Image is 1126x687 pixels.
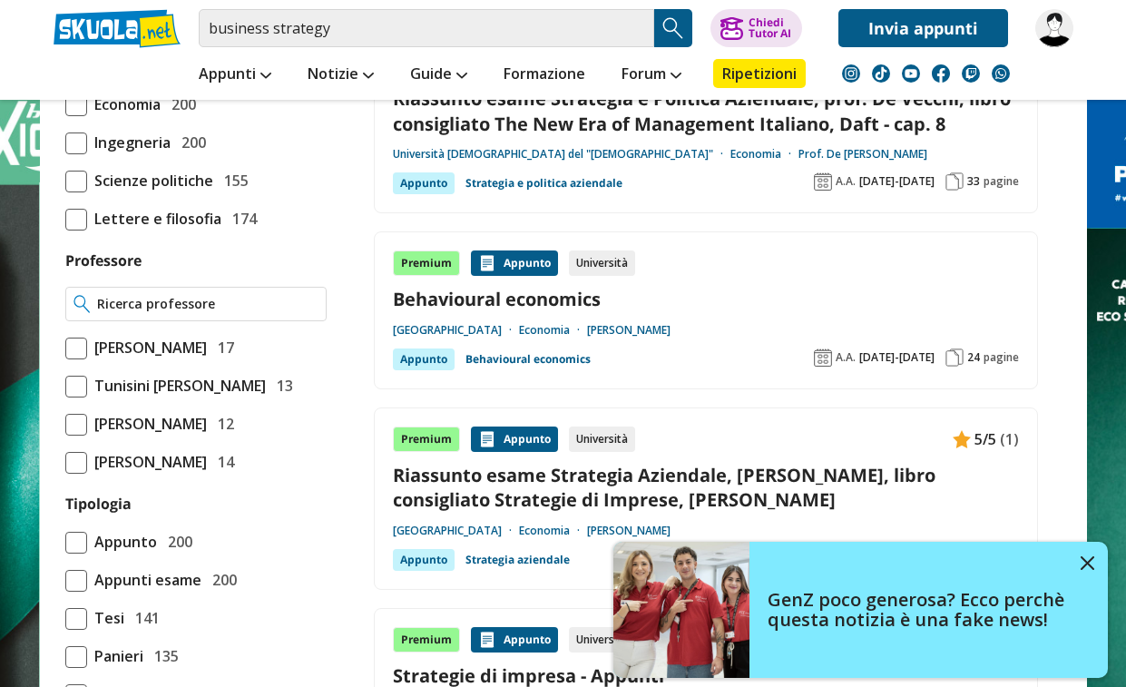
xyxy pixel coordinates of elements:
img: facebook [932,64,950,83]
img: Cerca appunti, riassunti o versioni [660,15,687,42]
span: 155 [217,169,249,192]
span: [DATE]-[DATE] [859,174,935,189]
a: Economia [519,323,587,338]
span: 200 [174,131,206,154]
div: Premium [393,250,460,276]
a: Università [DEMOGRAPHIC_DATA] del "[DEMOGRAPHIC_DATA]" [393,147,730,162]
img: Appunti contenuto [953,430,971,448]
span: [PERSON_NAME] [87,412,207,436]
span: [DATE]-[DATE] [859,350,935,365]
span: 135 [147,644,179,668]
div: Università [569,427,635,452]
span: Ingegneria [87,131,171,154]
img: Ricerca professore [73,295,91,313]
label: Professore [65,250,142,270]
span: 5/5 [974,427,996,451]
div: Premium [393,427,460,452]
img: twitch [962,64,980,83]
span: Appunto [87,530,157,554]
h4: GenZ poco generosa? Ecco perchè questa notizia è una fake news! [768,590,1067,630]
img: Anno accademico [814,348,832,367]
a: [PERSON_NAME] [587,323,671,338]
div: Appunto [471,627,558,653]
a: Behavioural economics [465,348,591,370]
span: pagine [984,350,1019,365]
span: 13 [269,374,293,397]
span: (1) [1000,427,1019,451]
a: Behavioural economics [393,287,1019,311]
a: Riassunto esame Strategia Aziendale, [PERSON_NAME], libro consigliato Strategie di Imprese, [PERS... [393,463,1019,512]
div: Appunto [393,348,455,370]
div: Appunto [393,549,455,571]
span: 141 [128,606,160,630]
img: Appunti contenuto [478,631,496,649]
a: [GEOGRAPHIC_DATA] [393,524,519,538]
a: GenZ poco generosa? Ecco perchè questa notizia è una fake news! [613,542,1108,678]
img: close [1081,556,1094,570]
img: WhatsApp [992,64,1010,83]
a: Economia [730,147,798,162]
a: [GEOGRAPHIC_DATA] [393,323,519,338]
span: 200 [161,530,192,554]
img: Pagine [945,348,964,367]
div: Università [569,250,635,276]
span: 14 [211,450,234,474]
input: Cerca appunti, riassunti o versioni [199,9,654,47]
img: youtube [902,64,920,83]
a: Ripetizioni [713,59,806,88]
a: Prof. De [PERSON_NAME] [798,147,927,162]
img: instagram [842,64,860,83]
span: Lettere e filosofia [87,207,221,231]
a: Guide [406,59,472,92]
div: Appunto [471,427,558,452]
div: Appunto [393,172,455,194]
div: Premium [393,627,460,653]
div: Università [569,627,635,653]
input: Ricerca professore [97,295,318,313]
span: Tesi [87,606,124,630]
a: Economia [519,524,587,538]
span: Economia [87,93,161,116]
span: Panieri [87,644,143,668]
span: 174 [225,207,257,231]
span: A.A. [836,350,856,365]
span: Appunti esame [87,568,201,592]
span: 33 [967,174,980,189]
span: 17 [211,336,234,359]
img: Pagine [945,172,964,191]
div: Chiedi Tutor AI [749,17,791,39]
span: Tunisini [PERSON_NAME] [87,374,266,397]
a: Forum [617,59,686,92]
a: [PERSON_NAME] [587,524,671,538]
span: pagine [984,174,1019,189]
a: Formazione [499,59,590,92]
span: 200 [205,568,237,592]
img: Appunti contenuto [478,254,496,272]
span: 200 [164,93,196,116]
span: 12 [211,412,234,436]
span: [PERSON_NAME] [87,336,207,359]
a: Strategia aziendale [465,549,570,571]
span: 24 [967,350,980,365]
button: ChiediTutor AI [710,9,802,47]
img: chivraaa [1035,9,1073,47]
a: Riassunto esame Strategia e Politica Aziendale, prof. De Vecchi, libro consigliato The New Era of... [393,86,1019,135]
div: Appunto [471,250,558,276]
a: Appunti [194,59,276,92]
span: [PERSON_NAME] [87,450,207,474]
label: Tipologia [65,494,132,514]
span: Scienze politiche [87,169,213,192]
img: Appunti contenuto [478,430,496,448]
button: Search Button [654,9,692,47]
a: Notizie [303,59,378,92]
span: A.A. [836,174,856,189]
img: tiktok [872,64,890,83]
a: Strategia e politica aziendale [465,172,622,194]
img: Anno accademico [814,172,832,191]
a: Invia appunti [838,9,1008,47]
